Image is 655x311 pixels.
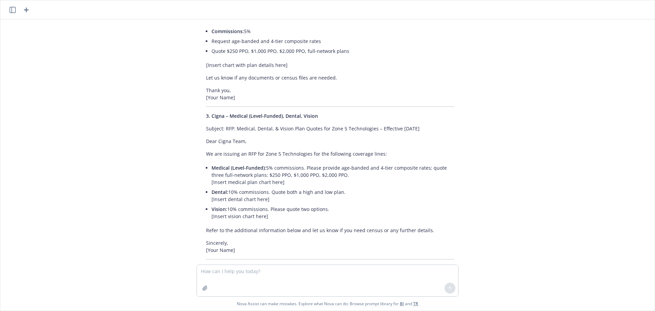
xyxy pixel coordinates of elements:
[212,163,454,187] li: 5% commissions. Please provide age-banded and 4-tier composite rates; quote three full-network pl...
[206,125,454,132] p: Subject: RFP: Medical, Dental, & Vision Plan Quotes for Zone 5 Technologies – Effective [DATE]
[206,74,454,81] p: Let us know if any documents or census files are needed.
[237,297,418,311] span: Nova Assist can make mistakes. Explore what Nova can do: Browse prompt library for and
[212,165,266,171] span: Medical (Level-Funded):
[206,239,454,254] p: Sincerely, [Your Name]
[212,206,227,212] span: Vision:
[212,204,454,221] li: 10% commissions. Please quote two options. [Insert vision chart here]
[206,227,454,234] p: Refer to the additional information below and let us know if you need census or any further details.
[212,36,454,46] li: Request age-banded and 4-tier composite rates
[413,301,418,307] a: TR
[206,113,318,119] span: 3. Cigna – Medical (Level-Funded), Dental, Vision
[206,87,454,101] p: Thank you, [Your Name]
[212,46,454,56] li: Quote $250 PPO, $1,000 PPO, $2,000 PPO, full-network plans
[212,28,244,34] span: Commissions:
[212,187,454,204] li: 10% commissions. Quote both a high and low plan. [Insert dental chart here]
[206,61,454,69] p: [Insert chart with plan details here]
[206,150,454,157] p: We are issuing an RFP for Zone 5 Technologies for the following coverage lines:
[400,301,404,307] a: BI
[212,26,454,36] li: 5%
[206,138,454,145] p: Dear Cigna Team,
[212,189,228,195] span: Dental:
